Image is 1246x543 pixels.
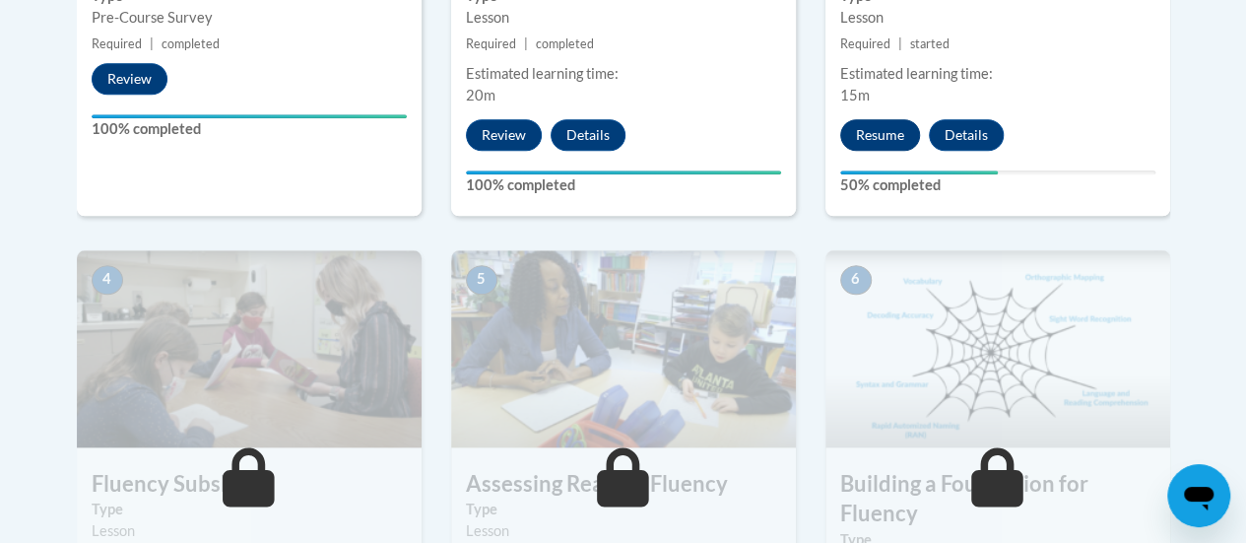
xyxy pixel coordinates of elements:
span: 15m [840,87,870,103]
label: 50% completed [840,174,1155,196]
div: Pre-Course Survey [92,7,407,29]
div: Lesson [466,7,781,29]
span: 6 [840,265,872,295]
div: Estimated learning time: [466,63,781,85]
span: Required [92,36,142,51]
button: Details [929,119,1004,151]
label: 100% completed [466,174,781,196]
img: Course Image [77,250,422,447]
span: | [898,36,902,51]
h3: Assessing Reading Fluency [451,469,796,500]
div: Your progress [840,170,998,174]
span: | [524,36,528,51]
label: 100% completed [92,118,407,140]
button: Resume [840,119,920,151]
img: Course Image [451,250,796,447]
div: Your progress [92,114,407,118]
button: Details [551,119,625,151]
div: Your progress [466,170,781,174]
span: Required [466,36,516,51]
div: Estimated learning time: [840,63,1155,85]
button: Review [92,63,167,95]
span: completed [162,36,220,51]
h3: Building a Foundation for Fluency [825,469,1170,530]
span: started [910,36,950,51]
h3: Fluency Subskills [77,469,422,500]
span: 4 [92,265,123,295]
div: Lesson [466,520,781,542]
div: Lesson [92,520,407,542]
span: Required [840,36,890,51]
img: Course Image [825,250,1170,447]
span: completed [536,36,594,51]
span: 20m [466,87,495,103]
span: 5 [466,265,497,295]
span: | [150,36,154,51]
iframe: Button to launch messaging window [1167,464,1230,527]
label: Type [92,499,407,520]
label: Type [466,499,781,520]
button: Review [466,119,542,151]
div: Lesson [840,7,1155,29]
